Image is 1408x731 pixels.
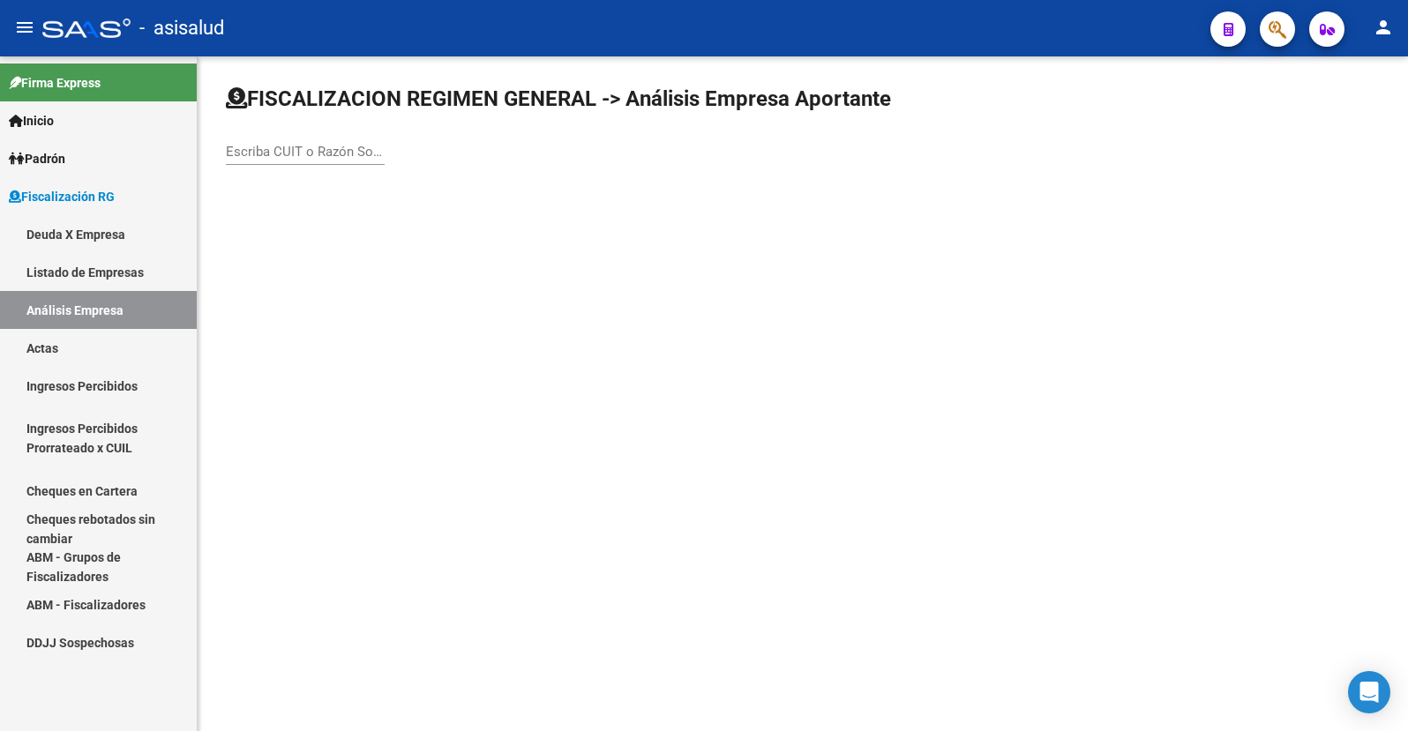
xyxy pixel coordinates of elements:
[226,85,891,113] h1: FISCALIZACION REGIMEN GENERAL -> Análisis Empresa Aportante
[9,111,54,131] span: Inicio
[9,73,101,93] span: Firma Express
[1348,671,1390,713] div: Open Intercom Messenger
[1373,17,1394,38] mat-icon: person
[14,17,35,38] mat-icon: menu
[139,9,224,48] span: - asisalud
[9,187,115,206] span: Fiscalización RG
[9,149,65,168] span: Padrón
